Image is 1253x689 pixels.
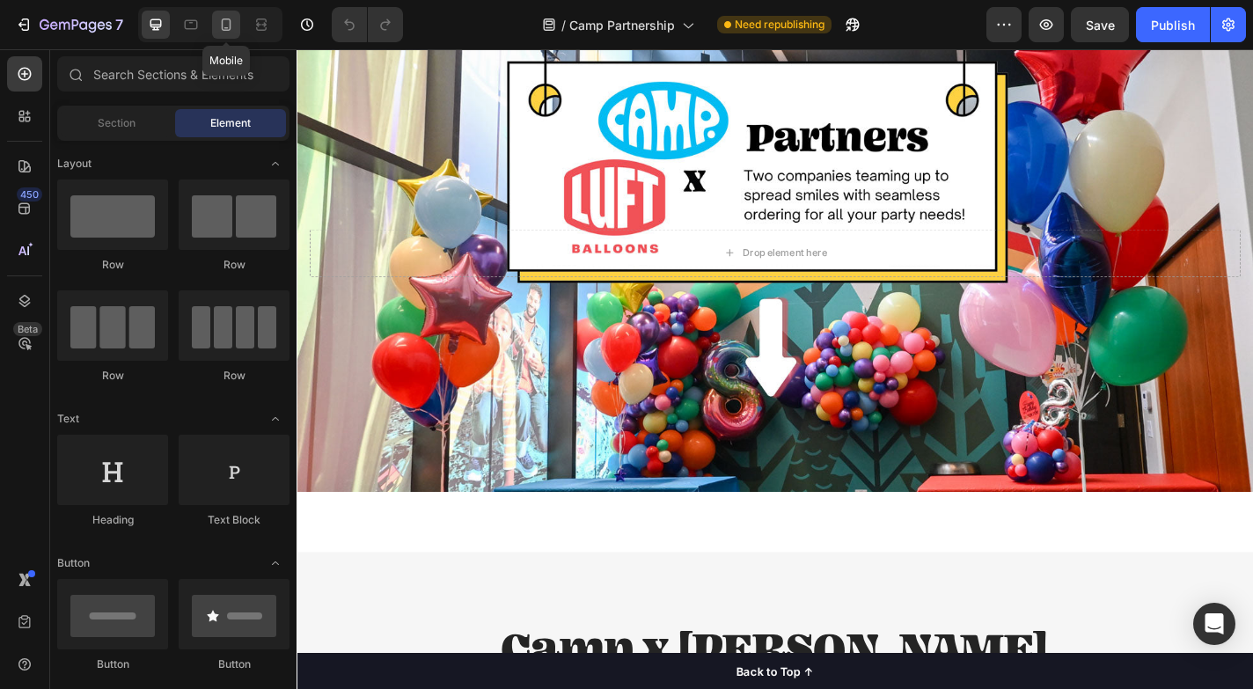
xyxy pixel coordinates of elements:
span: Toggle open [261,405,289,433]
span: Toggle open [261,549,289,577]
div: Row [57,368,168,384]
span: Element [210,115,251,131]
div: 450 [17,187,42,202]
div: Row [179,257,289,273]
button: Save [1071,7,1129,42]
span: / [561,16,566,34]
div: Button [57,656,168,672]
div: Open Intercom Messenger [1193,603,1235,645]
span: Section [98,115,136,131]
iframe: Design area [297,49,1253,689]
span: Layout [57,156,92,172]
div: Row [179,368,289,384]
div: Publish [1151,16,1195,34]
span: Save [1086,18,1115,33]
span: Camp Partnership [569,16,675,34]
div: Row [57,257,168,273]
div: Heading [57,512,168,528]
button: 7 [7,7,131,42]
div: Text Block [179,512,289,528]
div: Beta [13,322,42,336]
div: Undo/Redo [332,7,403,42]
span: Button [57,555,90,571]
p: 7 [115,14,123,35]
input: Search Sections & Elements [57,56,289,92]
div: Button [179,656,289,672]
button: Publish [1136,7,1210,42]
div: Drop element here [492,218,585,232]
span: Need republishing [735,17,824,33]
span: Text [57,411,79,427]
span: Toggle open [261,150,289,178]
